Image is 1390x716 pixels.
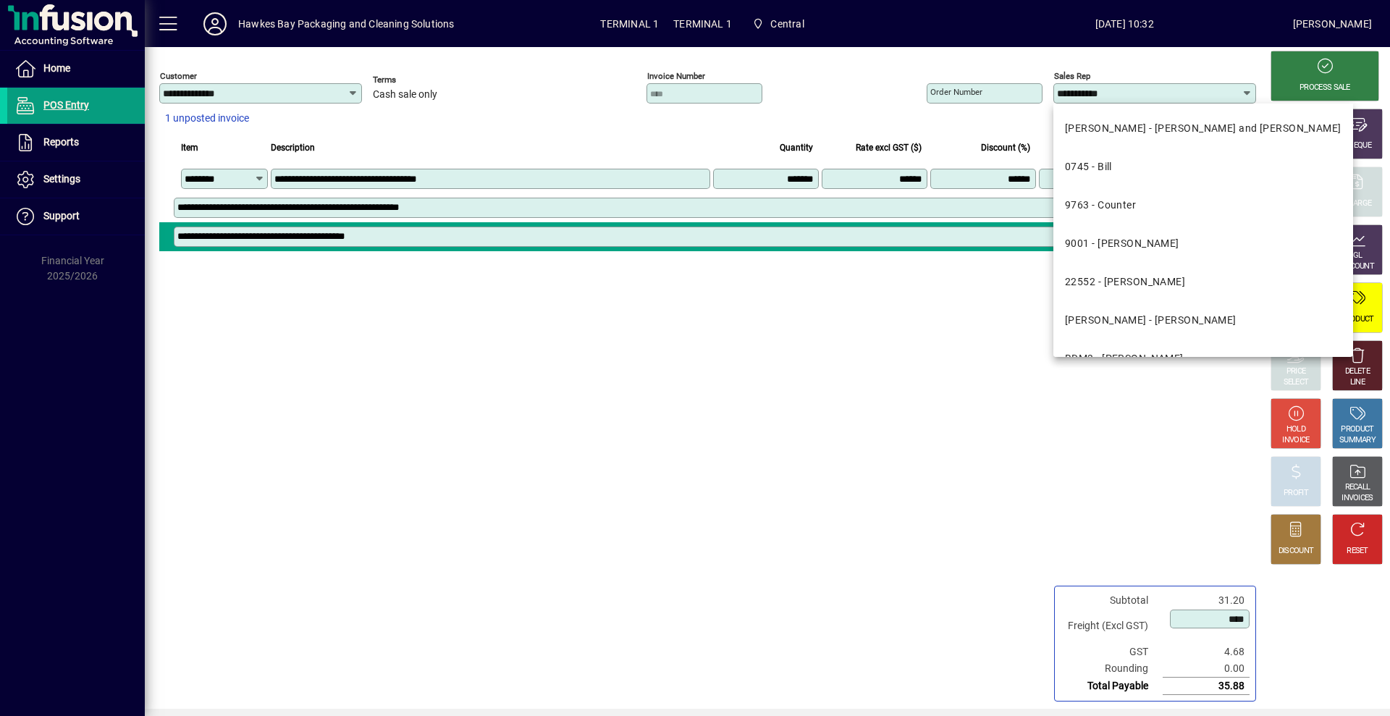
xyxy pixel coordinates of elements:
span: Support [43,210,80,222]
mat-option: 22552 - Lyndsay [1053,263,1353,301]
span: Item [181,140,198,156]
div: [PERSON_NAME] [1293,12,1372,35]
div: CHARGE [1344,198,1372,209]
button: Profile [192,11,238,37]
a: Settings [7,161,145,198]
mat-option: 9001 - Ellen [1053,224,1353,263]
div: BDM3 - [PERSON_NAME] [1065,351,1184,366]
div: INVOICES [1341,493,1373,504]
mat-label: Customer [160,71,197,81]
div: DELETE [1345,366,1370,377]
span: Quantity [780,140,813,156]
span: Discount (%) [981,140,1030,156]
div: SUMMARY [1339,435,1376,446]
td: 35.88 [1163,678,1250,695]
span: Cash sale only [373,89,437,101]
div: PRICE [1286,366,1306,377]
span: Settings [43,173,80,185]
span: Home [43,62,70,74]
td: GST [1061,644,1163,660]
td: Rounding [1061,660,1163,678]
div: 0745 - Bill [1065,159,1112,174]
span: Rate excl GST ($) [856,140,922,156]
span: Central [770,12,804,35]
td: Total Payable [1061,678,1163,695]
div: RECALL [1345,482,1370,493]
span: Terms [373,75,460,85]
mat-label: Order number [930,87,982,97]
mat-option: 0745 - Bill [1053,148,1353,186]
mat-label: Invoice number [647,71,705,81]
div: LINE [1350,377,1365,388]
mat-option: 9763 - Counter [1053,186,1353,224]
span: [DATE] 10:32 [956,12,1293,35]
span: TERMINAL 1 [673,12,732,35]
td: 0.00 [1163,660,1250,678]
mat-option: MANDY - Mandy Wilson [1053,301,1353,340]
span: Description [271,140,315,156]
div: ACCOUNT [1341,261,1374,272]
div: INVOICE [1282,435,1309,446]
div: GL [1353,250,1362,261]
div: [PERSON_NAME] - [PERSON_NAME] [1065,313,1237,328]
div: [PERSON_NAME] - [PERSON_NAME] and [PERSON_NAME] [1065,121,1341,136]
div: DISCOUNT [1279,546,1313,557]
span: POS Entry [43,99,89,111]
span: Central [746,11,810,37]
div: PRODUCT [1341,424,1373,435]
td: Subtotal [1061,592,1163,609]
div: PROFIT [1284,488,1308,499]
mat-label: Sales rep [1054,71,1090,81]
td: 31.20 [1163,592,1250,609]
div: RESET [1347,546,1368,557]
div: CHEQUE [1344,140,1371,151]
td: 4.68 [1163,644,1250,660]
span: 1 unposted invoice [165,111,249,126]
div: 9001 - [PERSON_NAME] [1065,236,1179,251]
div: HOLD [1286,424,1305,435]
div: 9763 - Counter [1065,198,1136,213]
span: Reports [43,136,79,148]
div: PROCESS SALE [1300,83,1350,93]
a: Support [7,198,145,235]
div: 22552 - [PERSON_NAME] [1065,274,1185,290]
div: SELECT [1284,377,1309,388]
mat-option: ANGELA - Angela - Chrisp and Davidson [1053,109,1353,148]
div: Hawkes Bay Packaging and Cleaning Solutions [238,12,455,35]
span: TERMINAL 1 [600,12,659,35]
a: Reports [7,125,145,161]
button: 1 unposted invoice [159,106,255,132]
a: Home [7,51,145,87]
td: Freight (Excl GST) [1061,609,1163,644]
mat-option: BDM3 - Michelle Fernandes [1053,340,1353,378]
div: PRODUCT [1341,314,1373,325]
